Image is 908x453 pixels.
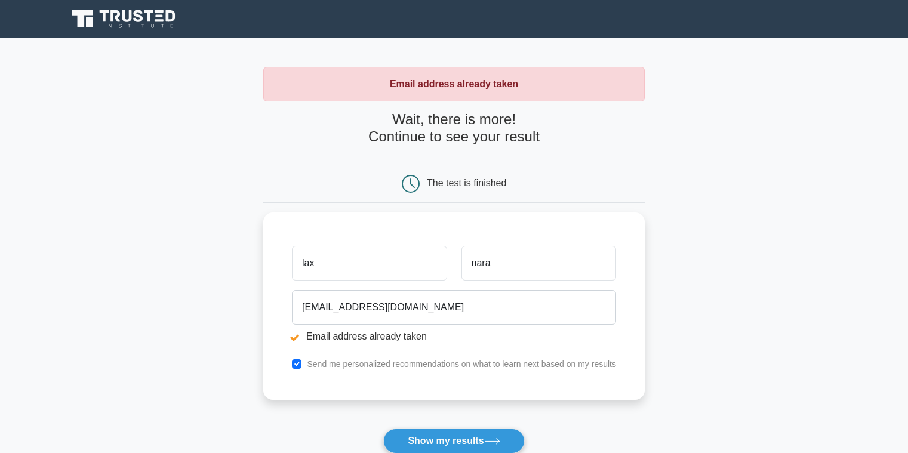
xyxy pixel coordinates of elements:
input: Email [292,290,616,325]
label: Send me personalized recommendations on what to learn next based on my results [307,359,616,369]
h4: Wait, there is more! Continue to see your result [263,111,645,146]
li: Email address already taken [292,329,616,344]
input: First name [292,246,447,281]
div: The test is finished [427,178,506,188]
input: Last name [461,246,616,281]
strong: Email address already taken [390,79,518,89]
